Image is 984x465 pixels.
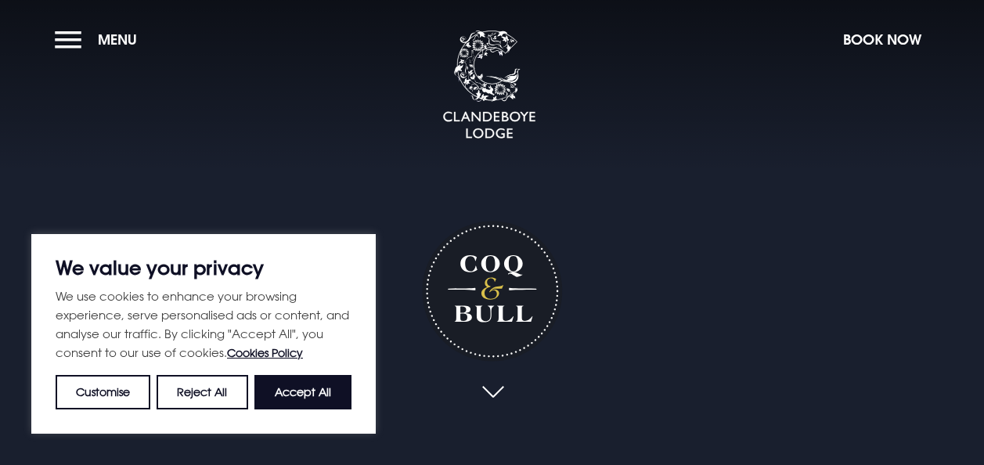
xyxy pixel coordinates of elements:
[56,258,351,277] p: We value your privacy
[422,221,562,361] h1: Coq & Bull
[157,375,247,409] button: Reject All
[98,31,137,49] span: Menu
[835,23,929,56] button: Book Now
[55,23,145,56] button: Menu
[227,346,303,359] a: Cookies Policy
[31,234,376,434] div: We value your privacy
[442,31,536,140] img: Clandeboye Lodge
[56,375,150,409] button: Customise
[254,375,351,409] button: Accept All
[56,287,351,362] p: We use cookies to enhance your browsing experience, serve personalised ads or content, and analys...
